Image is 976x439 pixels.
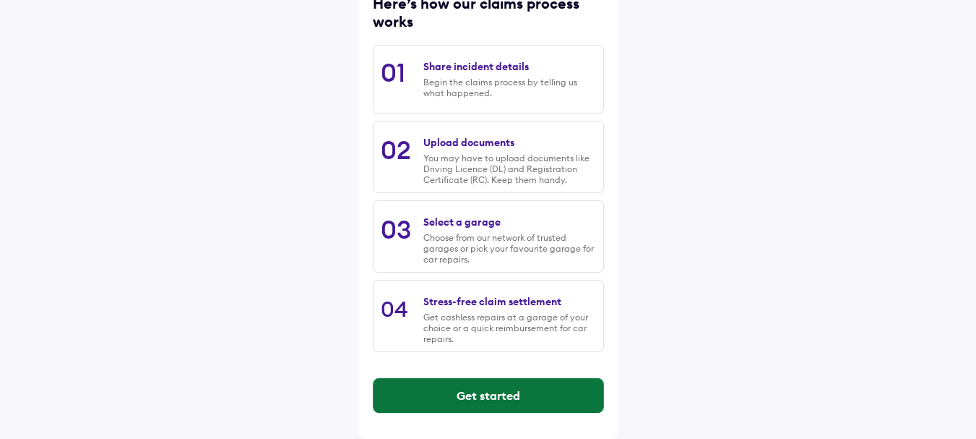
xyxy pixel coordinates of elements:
[373,378,603,413] button: Get started
[423,153,595,185] div: You may have to upload documents like Driving Licence (DL) and Registration Certificate (RC). Kee...
[423,232,595,265] div: Choose from our network of trusted garages or pick your favourite garage for car repairs.
[381,295,408,323] div: 04
[423,295,561,308] div: Stress-free claim settlement
[423,77,595,98] div: Begin the claims process by telling us what happened.
[423,136,514,149] div: Upload documents
[423,216,501,229] div: Select a garage
[381,213,411,245] div: 03
[381,134,411,166] div: 02
[381,56,405,88] div: 01
[423,312,595,344] div: Get cashless repairs at a garage of your choice or a quick reimbursement for car repairs.
[423,60,529,73] div: Share incident details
